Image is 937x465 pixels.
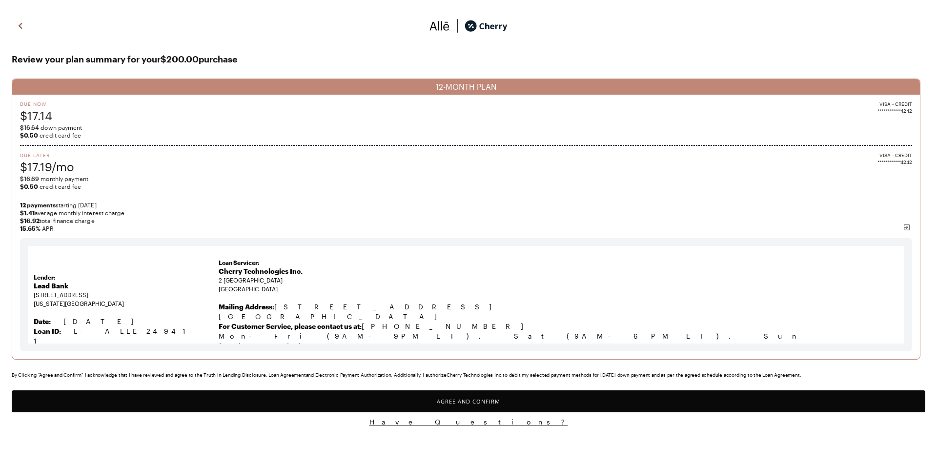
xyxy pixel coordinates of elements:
strong: Date: [34,317,51,325]
strong: $16.92 [20,217,40,224]
img: svg%3e [429,19,450,33]
td: 2 [GEOGRAPHIC_DATA] [GEOGRAPHIC_DATA] [219,256,898,363]
span: $17.14 [20,107,52,123]
span: $17.19/mo [20,159,74,175]
span: Due Later [20,152,74,159]
span: average monthly interest charge [20,209,912,217]
span: credit card fee [20,131,912,139]
img: cherry_black_logo-DrOE_MJI.svg [465,19,508,33]
b: For Customer Service, please contact us at: [219,322,362,330]
span: down payment [20,123,912,131]
p: [STREET_ADDRESS] [GEOGRAPHIC_DATA] [219,302,898,322]
button: Have Questions? [12,417,925,426]
span: total finance charge [20,217,912,224]
p: Mon-Fri (9AM-9PM ET), Sat (9AM-6PM ET), Sun (Closed) [219,331,898,351]
strong: Loan Servicer: [219,259,260,266]
strong: Lender: [34,274,56,281]
span: monthly payment [20,175,912,182]
div: 12-MONTH PLAN [12,79,920,95]
span: $16.69 [20,175,39,182]
span: Cherry Technologies Inc. [219,267,303,275]
span: $16.64 [20,124,39,131]
span: [DATE] [63,317,143,325]
span: L-ALLE24941-1 [34,327,214,345]
div: By Clicking "Agree and Confirm" I acknowledge that I have reviewed and agree to the Truth in Lend... [12,371,925,379]
p: [PHONE_NUMBER] [219,322,898,331]
span: Due Now [20,101,52,107]
span: APR [20,224,912,232]
span: starting [DATE] [20,201,912,209]
img: svg%3e [450,19,465,33]
strong: 12 payments [20,202,56,208]
strong: Lead Bank [34,282,68,290]
b: $0.50 [20,183,38,190]
strong: $1.41 [20,209,35,216]
b: Mailing Address: [219,303,274,311]
strong: Loan ID: [34,327,61,335]
span: credit card fee [20,182,912,190]
button: Agree and Confirm [12,390,925,412]
b: 15.65 % [20,225,41,232]
span: VISA - CREDIT [879,101,912,107]
b: $0.50 [20,132,38,139]
img: svg%3e [15,19,26,33]
span: Review your plan summary for your $200.00 purchase [12,51,925,67]
span: VISA - CREDIT [879,152,912,159]
img: svg%3e [903,223,911,231]
td: [STREET_ADDRESS] [US_STATE][GEOGRAPHIC_DATA] [34,256,219,363]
